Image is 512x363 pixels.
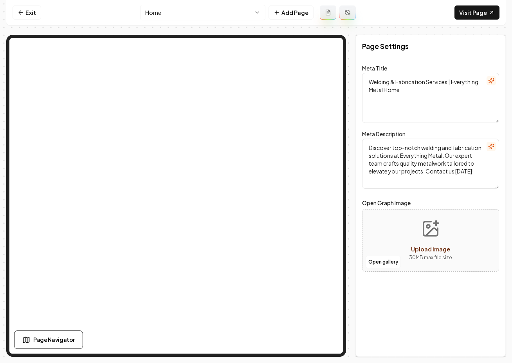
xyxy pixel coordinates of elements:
span: Upload image [411,246,450,253]
p: 30 MB max file size [409,254,452,262]
button: Open gallery [366,256,401,268]
h2: Page Settings [362,41,409,52]
label: Meta Title [362,65,387,72]
button: Upload image [403,213,458,268]
button: Page Navigator [14,330,83,349]
label: Meta Description [362,130,406,137]
span: Page Navigator [33,336,75,344]
label: Open Graph Image [362,198,499,208]
button: Regenerate page [339,5,356,20]
a: Exit [13,5,41,20]
button: Add Page [269,5,314,20]
a: Visit Page [454,5,499,20]
button: Add admin page prompt [320,5,336,20]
